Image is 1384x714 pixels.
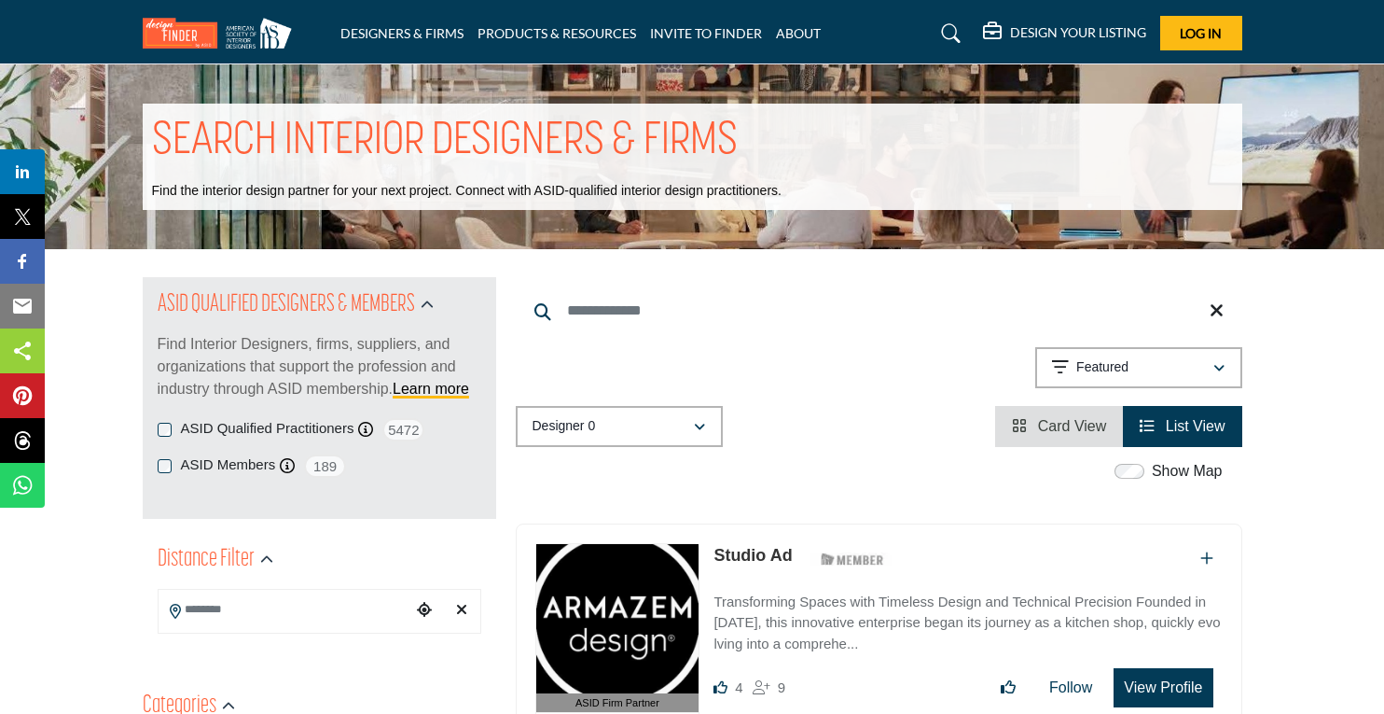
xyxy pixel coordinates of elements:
label: Show Map [1152,460,1223,483]
a: Search [923,19,973,49]
img: Studio Ad [536,544,699,693]
button: Follow [1037,669,1104,707]
a: Learn more [393,381,469,397]
p: Transforming Spaces with Timeless Design and Technical Precision Founded in [DATE], this innovati... [713,592,1222,655]
h2: Distance Filter [158,543,255,577]
a: PRODUCTS & RESOURCES [477,25,636,41]
li: List View [1123,406,1241,447]
input: ASID Members checkbox [158,459,172,473]
h5: DESIGN YOUR LISTING [1010,24,1146,41]
img: Site Logo [143,18,301,49]
a: Transforming Spaces with Timeless Design and Technical Precision Founded in [DATE], this innovati... [713,581,1222,655]
span: 4 [735,679,742,695]
button: Log In [1160,16,1242,50]
a: View Card [1012,418,1106,434]
p: Studio Ad [713,543,792,568]
label: ASID Qualified Practitioners [181,418,354,440]
span: Card View [1038,418,1107,434]
span: 189 [304,455,346,478]
img: ASID Members Badge Icon [810,548,894,571]
button: View Profile [1114,668,1212,707]
a: ABOUT [776,25,821,41]
i: Likes [713,680,727,694]
p: Find Interior Designers, firms, suppliers, and organizations that support the profession and indu... [158,333,481,400]
a: Studio Ad [713,546,792,565]
h1: SEARCH INTERIOR DESIGNERS & FIRMS [152,113,738,171]
div: DESIGN YOUR LISTING [983,22,1146,45]
button: Featured [1035,347,1242,388]
div: Followers [753,677,785,699]
span: Log In [1180,25,1222,41]
button: Like listing [989,669,1028,707]
a: Add To List [1200,551,1213,567]
a: INVITE TO FINDER [650,25,762,41]
div: Clear search location [448,591,476,631]
input: Search Keyword [516,288,1242,333]
input: ASID Qualified Practitioners checkbox [158,423,172,437]
h2: ASID QUALIFIED DESIGNERS & MEMBERS [158,288,415,322]
label: ASID Members [181,455,276,476]
span: 5472 [382,418,424,441]
input: Search Location [159,592,410,628]
span: List View [1166,418,1225,434]
div: Choose your current location [410,591,438,631]
span: ASID Firm Partner [575,695,659,711]
a: DESIGNERS & FIRMS [340,25,464,41]
span: 9 [778,679,785,695]
button: Designer 0 [516,406,723,447]
p: Find the interior design partner for your next project. Connect with ASID-qualified interior desi... [152,182,782,201]
p: Featured [1076,358,1128,377]
a: View List [1140,418,1225,434]
a: ASID Firm Partner [536,544,699,713]
li: Card View [995,406,1123,447]
p: Designer 0 [533,417,596,436]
